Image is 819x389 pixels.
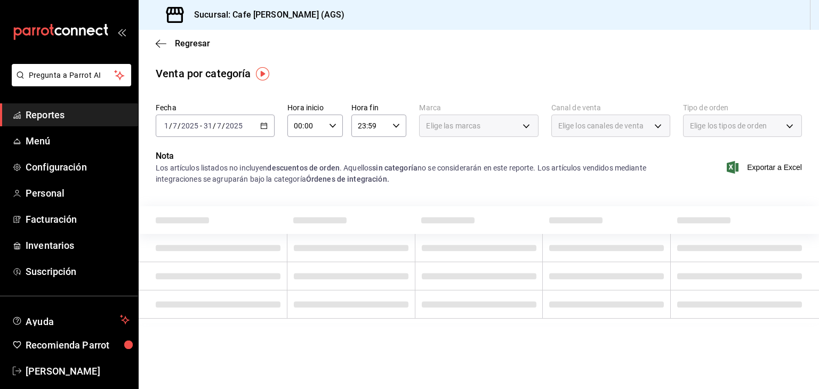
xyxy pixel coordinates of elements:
[419,104,538,111] label: Marca
[156,104,275,111] label: Fecha
[26,134,130,148] span: Menú
[26,338,130,352] span: Recomienda Parrot
[26,238,130,253] span: Inventarios
[181,121,199,130] input: ----
[351,104,407,111] label: Hora fin
[256,67,269,80] img: Tooltip marker
[26,212,130,226] span: Facturación
[169,121,172,130] span: /
[178,121,181,130] span: /
[172,121,178,130] input: --
[729,161,802,174] button: Exportar a Excel
[156,150,670,163] p: Nota
[175,38,210,48] span: Regresar
[287,104,343,111] label: Hora inicio
[164,121,169,130] input: --
[7,77,131,88] a: Pregunta a Parrot AI
[200,121,202,130] span: -
[186,9,344,21] h3: Sucursal: Cafe [PERSON_NAME] (AGS)
[26,264,130,279] span: Suscripción
[306,175,389,183] strong: Órdenes de integración.
[213,121,216,130] span: /
[26,108,130,122] span: Reportes
[690,120,767,131] span: Elige los tipos de orden
[551,104,670,111] label: Canal de venta
[225,121,243,130] input: ----
[216,121,222,130] input: --
[26,160,130,174] span: Configuración
[267,164,340,172] strong: descuentos de orden
[156,38,210,48] button: Regresar
[26,364,130,378] span: [PERSON_NAME]
[26,313,116,326] span: Ayuda
[426,120,480,131] span: Elige las marcas
[156,66,251,82] div: Venta por categoría
[558,120,644,131] span: Elige los canales de venta
[29,70,115,81] span: Pregunta a Parrot AI
[117,28,126,36] button: open_drawer_menu
[12,64,131,86] button: Pregunta a Parrot AI
[222,121,225,130] span: /
[26,186,130,200] span: Personal
[372,164,417,172] strong: sin categoría
[203,121,213,130] input: --
[156,163,670,185] div: Los artículos listados no incluyen . Aquellos no se considerarán en este reporte. Los artículos v...
[683,104,802,111] label: Tipo de orden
